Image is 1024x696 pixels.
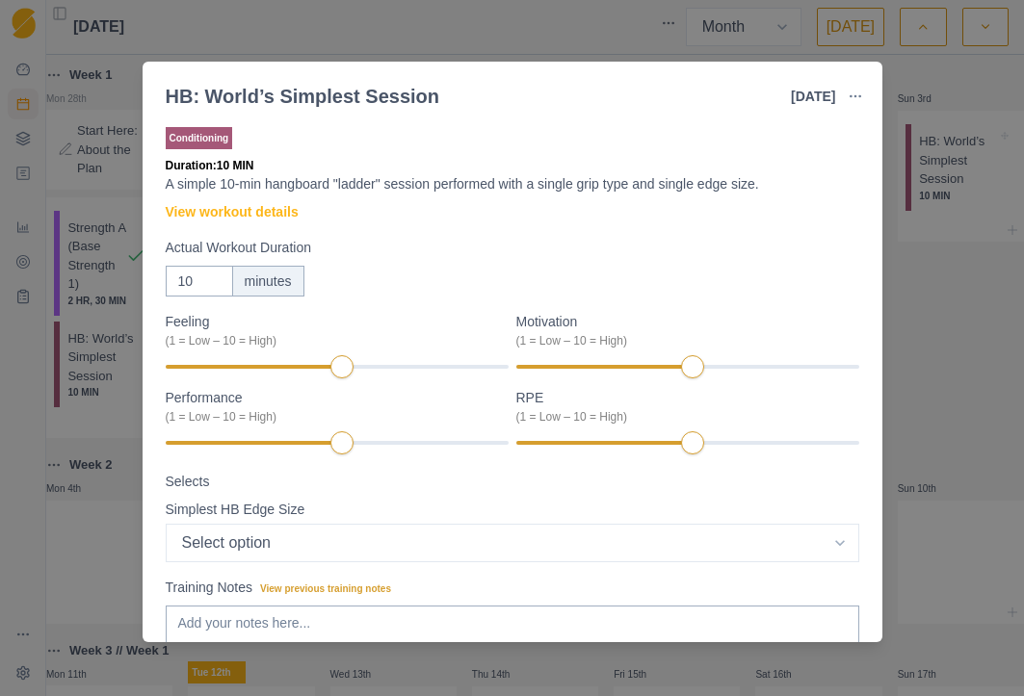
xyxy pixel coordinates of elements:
[516,312,848,349] label: Motivation
[166,578,848,598] label: Training Notes
[232,266,304,296] div: minutes
[516,388,848,425] label: RPE
[791,87,835,107] p: [DATE]
[166,174,859,194] p: A simple 10-min hangboard "ladder" session performed with a single grip type and single edge size.
[166,238,848,258] label: Actual Workout Duration
[166,472,848,492] label: Selects
[166,312,497,349] label: Feeling
[516,408,848,425] div: (1 = Low – 10 = High)
[166,500,305,520] p: Simplest HB Edge Size
[516,332,848,349] div: (1 = Low – 10 = High)
[166,408,497,425] div: (1 = Low – 10 = High)
[166,332,497,349] div: (1 = Low – 10 = High)
[166,127,233,149] p: Conditioning
[166,388,497,425] label: Performance
[166,157,859,174] p: Duration: 10 MIN
[166,202,299,222] a: View workout details
[166,82,440,111] div: HB: World’s Simplest Session
[260,583,391,594] span: View previous training notes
